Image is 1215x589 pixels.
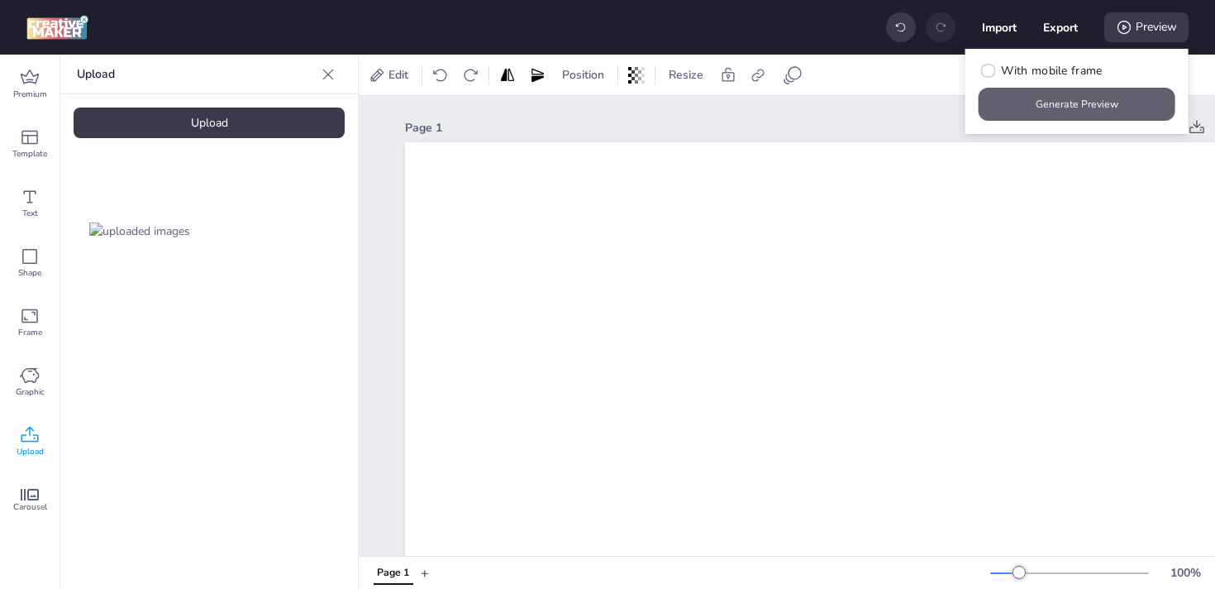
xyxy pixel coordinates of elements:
div: Tabs [365,558,421,587]
div: Page 1 [377,566,409,581]
span: Premium [13,88,47,101]
span: Shape [18,266,41,280]
span: Template [12,147,47,160]
span: Carousel [13,500,47,514]
button: Import [982,10,1017,45]
span: Text [22,207,38,220]
img: logo Creative Maker [26,15,88,40]
div: Upload [74,108,345,138]
p: Upload [77,55,315,94]
span: Frame [18,326,42,339]
img: uploaded images [89,223,190,240]
span: Graphic [16,385,45,399]
span: Resize [665,66,707,84]
button: + [421,558,429,587]
span: Edit [385,66,412,84]
button: Generate Preview [979,88,1175,121]
span: Upload [17,445,44,458]
span: Position [559,66,607,84]
div: Page 1 [405,119,1119,136]
button: Export [1043,10,1078,45]
span: With mobile frame [1001,62,1102,79]
div: Preview [1104,12,1189,42]
div: 100 % [1165,564,1205,582]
